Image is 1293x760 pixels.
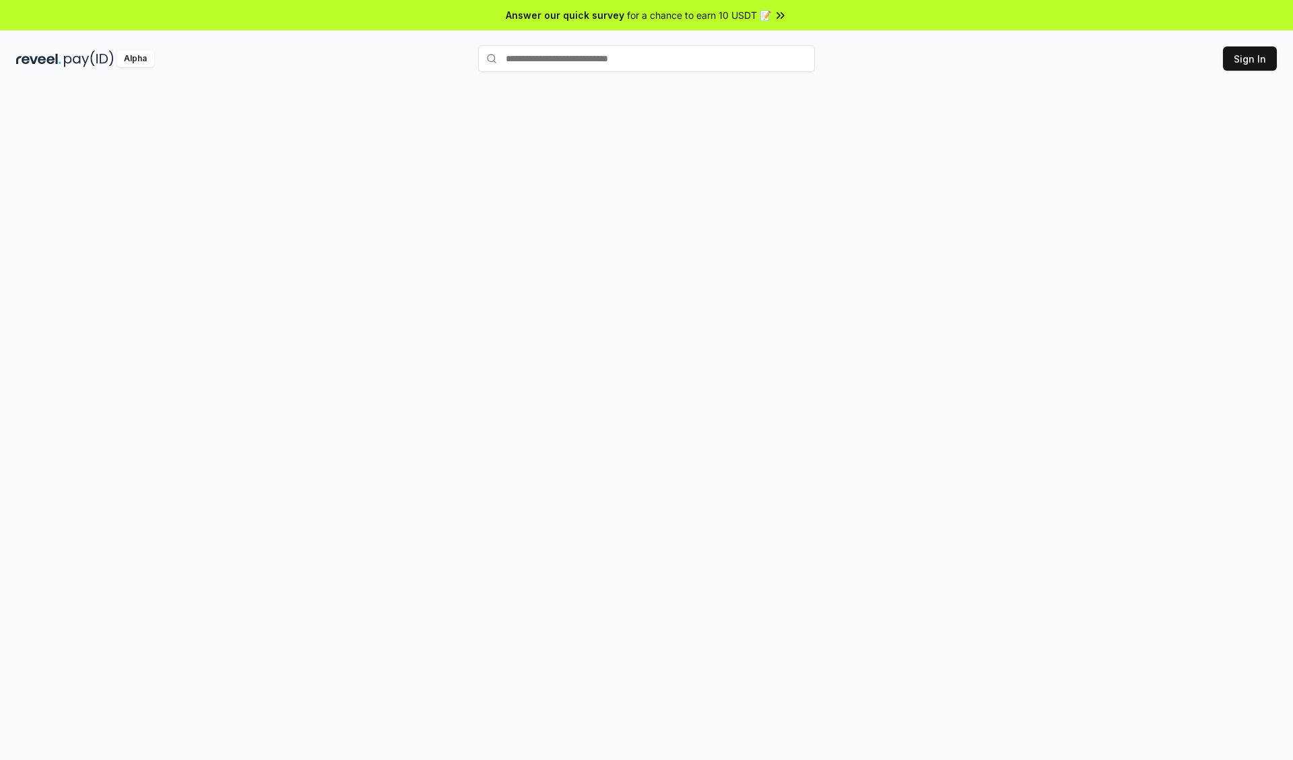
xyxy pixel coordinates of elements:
div: Alpha [117,50,154,67]
img: pay_id [64,50,114,67]
span: Answer our quick survey [506,8,624,22]
button: Sign In [1223,46,1277,71]
img: reveel_dark [16,50,61,67]
span: for a chance to earn 10 USDT 📝 [627,8,771,22]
